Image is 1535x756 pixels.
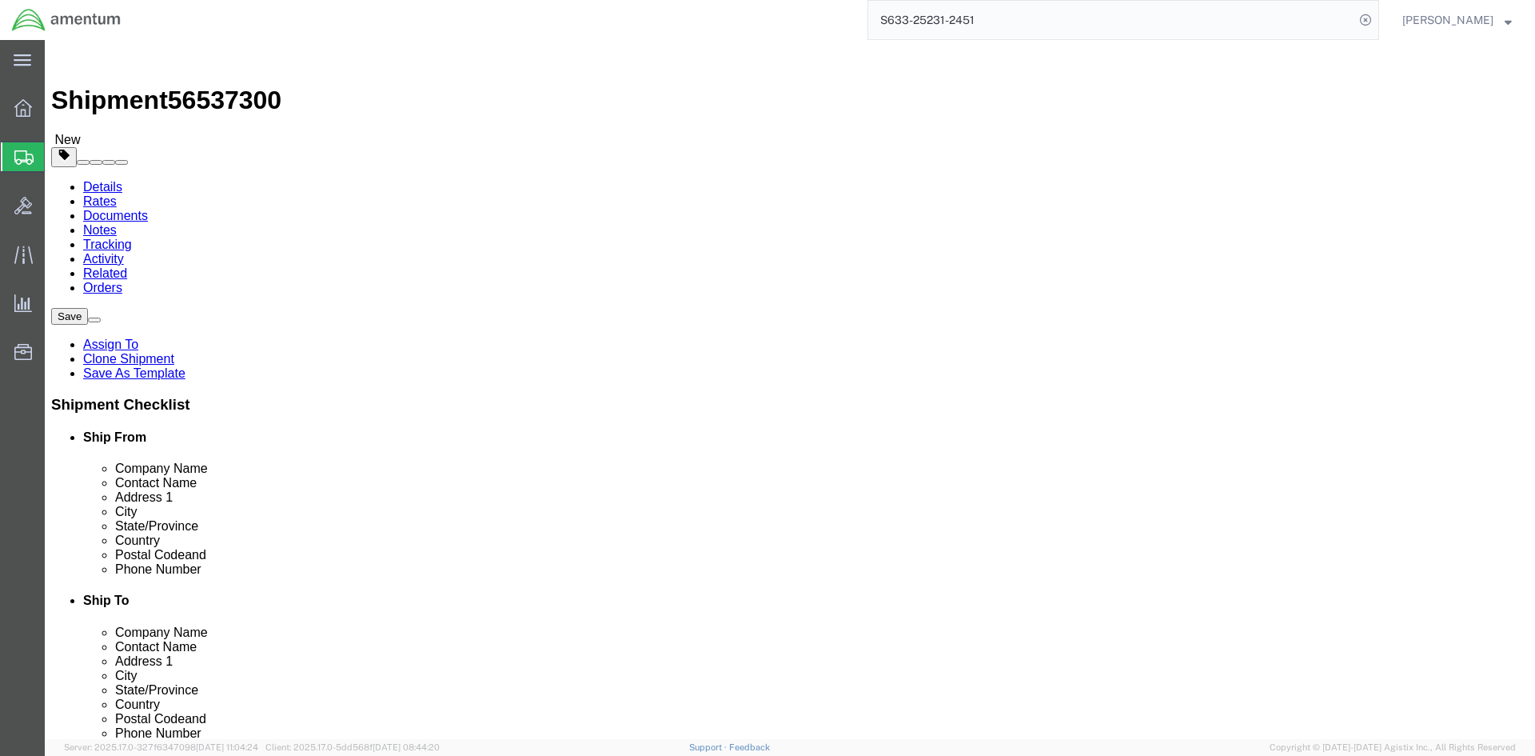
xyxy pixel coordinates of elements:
[64,742,258,752] span: Server: 2025.17.0-327f6347098
[196,742,258,752] span: [DATE] 11:04:24
[1402,11,1493,29] span: Jimmy Harwell
[1270,741,1516,754] span: Copyright © [DATE]-[DATE] Agistix Inc., All Rights Reserved
[729,742,770,752] a: Feedback
[868,1,1354,39] input: Search for shipment number, reference number
[1401,10,1513,30] button: [PERSON_NAME]
[265,742,440,752] span: Client: 2025.17.0-5dd568f
[45,40,1535,739] iframe: FS Legacy Container
[373,742,440,752] span: [DATE] 08:44:20
[689,742,729,752] a: Support
[11,8,122,32] img: logo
